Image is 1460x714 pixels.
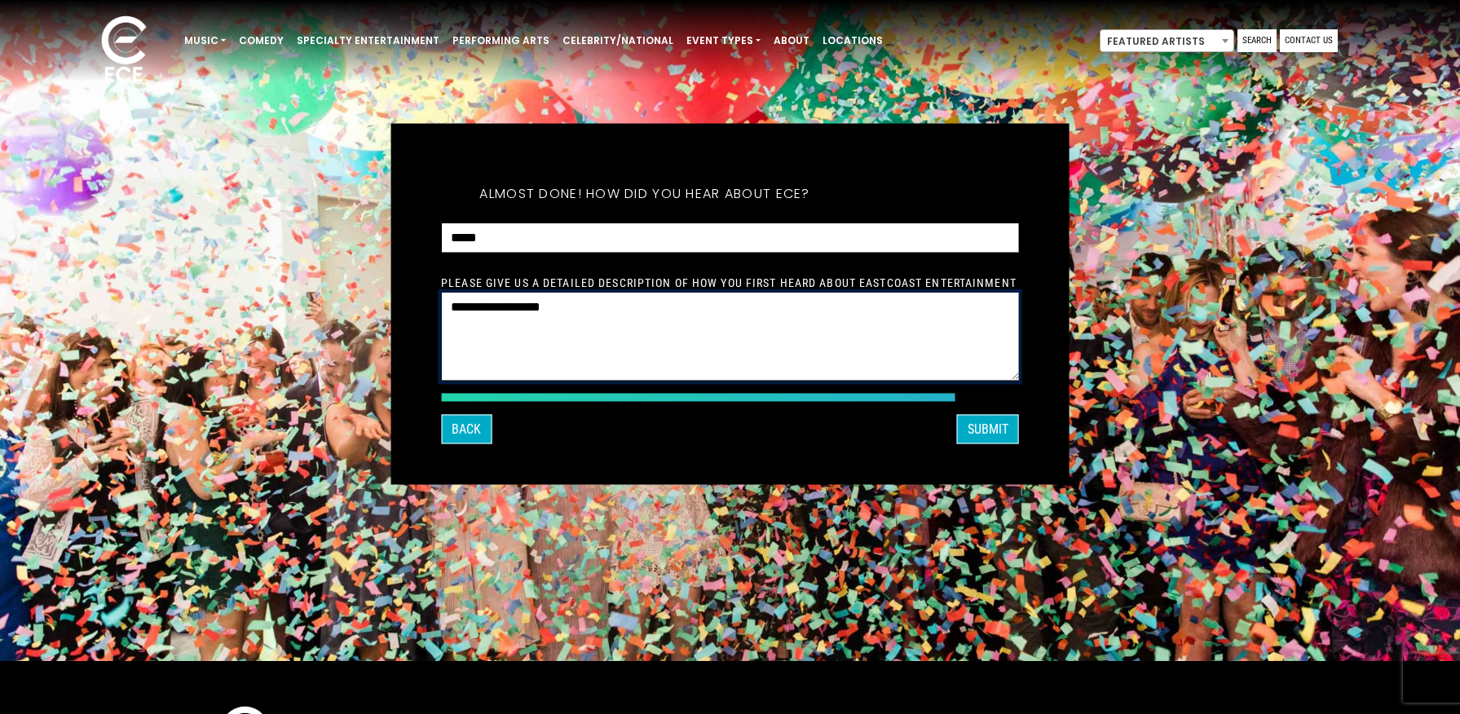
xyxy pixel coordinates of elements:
[232,27,290,55] a: Comedy
[1280,29,1338,52] a: Contact Us
[957,415,1019,444] button: SUBMIT
[816,27,889,55] a: Locations
[441,415,492,444] button: Back
[83,11,165,90] img: ece_new_logo_whitev2-1.png
[767,27,816,55] a: About
[556,27,680,55] a: Celebrity/National
[441,275,1017,290] label: Please give us a detailed description of how you first heard about EastCoast Entertainment
[1237,29,1277,52] a: Search
[446,27,556,55] a: Performing Arts
[1101,30,1233,53] span: Featured Artists
[441,165,849,223] h5: Almost done! How did you hear about ECE?
[1100,29,1234,52] span: Featured Artists
[178,27,232,55] a: Music
[441,223,1019,253] select: How did you hear about ECE
[680,27,767,55] a: Event Types
[290,27,446,55] a: Specialty Entertainment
